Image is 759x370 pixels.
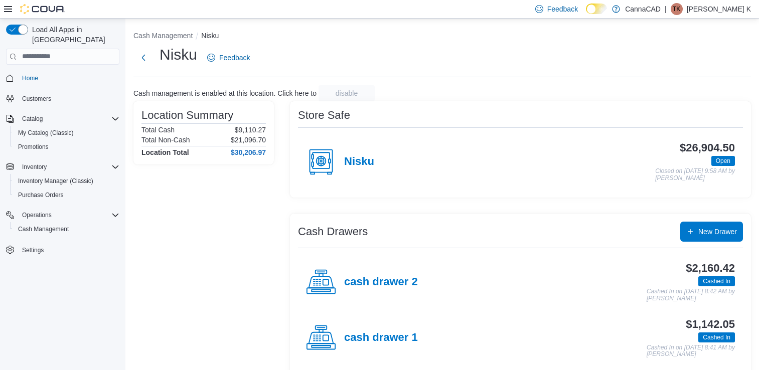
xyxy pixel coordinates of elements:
[344,331,418,344] h4: cash drawer 1
[2,91,123,106] button: Customers
[14,223,73,235] a: Cash Management
[22,246,44,254] span: Settings
[20,4,65,14] img: Cova
[22,211,52,219] span: Operations
[231,148,266,156] h4: $30,206.97
[22,74,38,82] span: Home
[22,95,51,103] span: Customers
[586,4,607,14] input: Dark Mode
[673,3,680,15] span: TK
[698,332,735,342] span: Cashed In
[201,32,219,40] button: Nisku
[686,262,735,274] h3: $2,160.42
[14,175,97,187] a: Inventory Manager (Classic)
[14,141,119,153] span: Promotions
[160,45,197,65] h1: Nisku
[10,126,123,140] button: My Catalog (Classic)
[625,3,661,15] p: CannaCAD
[2,208,123,222] button: Operations
[18,161,51,173] button: Inventory
[133,89,317,97] p: Cash management is enabled at this location. Click here to
[18,143,49,151] span: Promotions
[133,31,751,43] nav: An example of EuiBreadcrumbs
[336,88,358,98] span: disable
[703,333,730,342] span: Cashed In
[18,209,119,221] span: Operations
[298,109,350,121] h3: Store Safe
[344,155,374,168] h4: Nisku
[141,148,189,156] h4: Location Total
[10,140,123,154] button: Promotions
[203,48,254,68] a: Feedback
[14,189,68,201] a: Purchase Orders
[141,136,190,144] h6: Total Non-Cash
[665,3,667,15] p: |
[10,174,123,188] button: Inventory Manager (Classic)
[2,242,123,257] button: Settings
[18,129,74,137] span: My Catalog (Classic)
[14,175,119,187] span: Inventory Manager (Classic)
[2,112,123,126] button: Catalog
[14,127,78,139] a: My Catalog (Classic)
[18,72,42,84] a: Home
[647,344,735,358] p: Cashed In on [DATE] 8:41 AM by [PERSON_NAME]
[10,188,123,202] button: Purchase Orders
[14,223,119,235] span: Cash Management
[2,71,123,85] button: Home
[18,113,119,125] span: Catalog
[14,189,119,201] span: Purchase Orders
[235,126,266,134] p: $9,110.27
[141,109,233,121] h3: Location Summary
[28,25,119,45] span: Load All Apps in [GEOGRAPHIC_DATA]
[6,67,119,283] nav: Complex example
[680,222,743,242] button: New Drawer
[18,92,119,105] span: Customers
[141,126,175,134] h6: Total Cash
[698,276,735,286] span: Cashed In
[2,160,123,174] button: Inventory
[133,32,193,40] button: Cash Management
[671,3,683,15] div: Tricia K
[14,141,53,153] a: Promotions
[18,113,47,125] button: Catalog
[18,191,64,199] span: Purchase Orders
[687,3,751,15] p: [PERSON_NAME] K
[18,209,56,221] button: Operations
[319,85,375,101] button: disable
[231,136,266,144] p: $21,096.70
[680,142,735,154] h3: $26,904.50
[10,222,123,236] button: Cash Management
[716,156,730,165] span: Open
[547,4,578,14] span: Feedback
[711,156,735,166] span: Open
[22,115,43,123] span: Catalog
[133,48,154,68] button: Next
[686,318,735,330] h3: $1,142.05
[22,163,47,171] span: Inventory
[344,276,418,289] h4: cash drawer 2
[18,243,119,256] span: Settings
[18,72,119,84] span: Home
[647,288,735,302] p: Cashed In on [DATE] 8:42 AM by [PERSON_NAME]
[18,93,55,105] a: Customers
[18,225,69,233] span: Cash Management
[655,168,735,181] p: Closed on [DATE] 9:58 AM by [PERSON_NAME]
[18,177,93,185] span: Inventory Manager (Classic)
[18,244,48,256] a: Settings
[219,53,250,63] span: Feedback
[18,161,119,173] span: Inventory
[298,226,368,238] h3: Cash Drawers
[703,277,730,286] span: Cashed In
[14,127,119,139] span: My Catalog (Classic)
[698,227,737,237] span: New Drawer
